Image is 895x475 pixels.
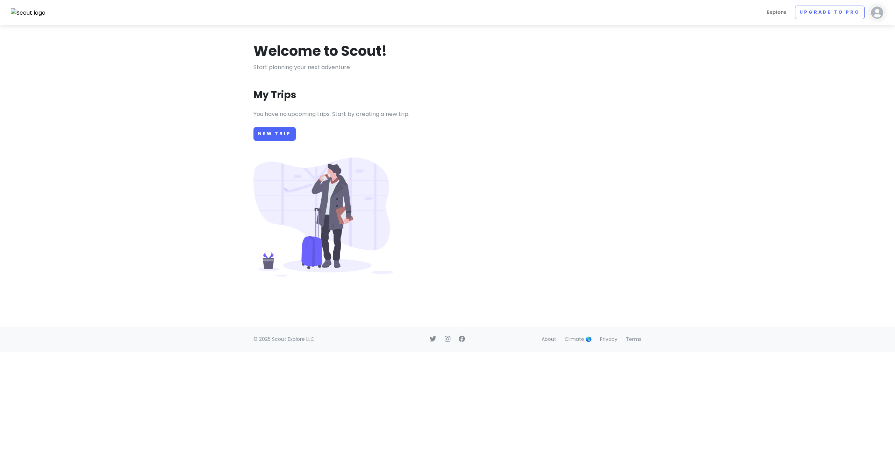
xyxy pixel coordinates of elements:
[626,336,642,343] a: Terms
[253,63,642,72] p: Start planning your next adventure
[253,158,393,277] img: Person with luggage at airport
[253,336,314,343] span: © 2025 Scout Explore LLC
[253,89,296,101] h3: My Trips
[253,127,296,141] a: New Trip
[11,8,46,17] img: Scout logo
[565,336,592,343] a: Climate 🌎
[764,6,789,19] a: Explore
[253,110,642,119] p: You have no upcoming trips. Start by creating a new trip.
[542,336,556,343] a: About
[795,6,865,19] a: Upgrade to Pro
[600,336,617,343] a: Privacy
[870,6,884,20] img: User profile
[253,42,387,60] h1: Welcome to Scout!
